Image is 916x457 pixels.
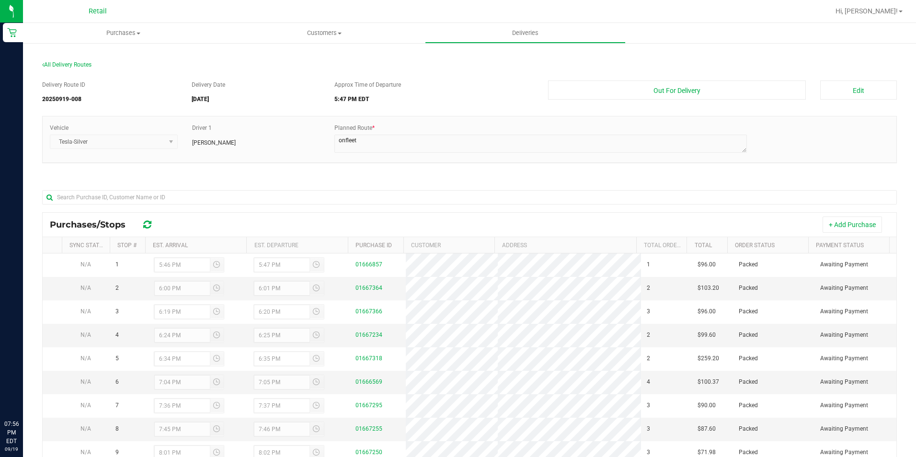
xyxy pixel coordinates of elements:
a: 01667364 [355,285,382,291]
th: Customer [403,237,494,253]
p: 09/19 [4,446,19,453]
span: 2 [115,284,119,293]
a: Est. Arrival [153,242,188,249]
span: Awaiting Payment [820,307,868,316]
span: $90.00 [698,401,716,410]
button: Edit [820,80,897,100]
span: Packed [739,260,758,269]
th: Address [494,237,636,253]
span: Packed [739,377,758,387]
label: Vehicle [50,124,69,132]
a: Total [695,242,712,249]
a: 01667250 [355,449,382,456]
span: N/A [80,355,91,362]
span: Packed [739,448,758,457]
span: N/A [80,402,91,409]
span: $99.60 [698,331,716,340]
a: Order Status [735,242,775,249]
span: N/A [80,261,91,268]
th: Est. Departure [246,237,347,253]
a: Sync Status [69,242,106,249]
input: Search Purchase ID, Customer Name or ID [42,190,897,205]
span: Deliveries [499,29,551,37]
span: Awaiting Payment [820,401,868,410]
span: N/A [80,449,91,456]
label: Delivery Route ID [42,80,85,89]
a: 01667318 [355,355,382,362]
span: N/A [80,331,91,338]
a: Deliveries [425,23,626,43]
span: 9 [115,448,119,457]
span: N/A [80,425,91,432]
span: All Delivery Routes [42,61,92,68]
span: Hi, [PERSON_NAME]! [836,7,898,15]
iframe: Resource center [10,380,38,409]
p: 07:56 PM EDT [4,420,19,446]
span: N/A [80,308,91,315]
span: 2 [647,284,650,293]
span: $259.20 [698,354,719,363]
span: Awaiting Payment [820,260,868,269]
th: Total Order Lines [636,237,687,253]
span: $100.37 [698,377,719,387]
span: N/A [80,378,91,385]
span: 2 [647,331,650,340]
span: 3 [647,401,650,410]
span: Purchases [23,29,224,37]
a: 01667366 [355,308,382,315]
span: 4 [647,377,650,387]
a: Purchase ID [355,242,392,249]
span: Retail [89,7,107,15]
a: Payment Status [816,242,864,249]
span: 1 [115,260,119,269]
a: 01667234 [355,331,382,338]
strong: 20250919-008 [42,96,81,103]
span: 3 [647,307,650,316]
span: [PERSON_NAME] [192,138,236,147]
label: Delivery Date [192,80,225,89]
a: 01667295 [355,402,382,409]
span: Packed [739,401,758,410]
span: $96.00 [698,260,716,269]
span: Awaiting Payment [820,448,868,457]
span: Awaiting Payment [820,284,868,293]
span: $96.00 [698,307,716,316]
span: 2 [647,354,650,363]
a: Purchases [23,23,224,43]
h5: [DATE] [192,96,320,103]
span: 8 [115,424,119,434]
span: $87.60 [698,424,716,434]
span: Awaiting Payment [820,424,868,434]
span: Packed [739,284,758,293]
span: 5 [115,354,119,363]
span: 3 [115,307,119,316]
span: $71.98 [698,448,716,457]
button: Out For Delivery [548,80,806,100]
span: 7 [115,401,119,410]
span: Purchases/Stops [50,219,135,230]
span: Packed [739,307,758,316]
span: 3 [647,448,650,457]
span: Packed [739,354,758,363]
a: Customers [224,23,424,43]
span: $103.20 [698,284,719,293]
span: Awaiting Payment [820,331,868,340]
a: 01666569 [355,378,382,385]
span: 4 [115,331,119,340]
span: 3 [647,424,650,434]
label: Planned Route [334,124,375,132]
label: Approx Time of Departure [334,80,401,89]
span: 6 [115,377,119,387]
button: + Add Purchase [823,217,882,233]
span: Awaiting Payment [820,377,868,387]
span: Packed [739,331,758,340]
label: Driver 1 [192,124,212,132]
h5: 5:47 PM EDT [334,96,534,103]
a: 01667255 [355,425,382,432]
a: 01666857 [355,261,382,268]
span: Awaiting Payment [820,354,868,363]
inline-svg: Retail [7,28,17,37]
span: Customers [224,29,424,37]
span: Packed [739,424,758,434]
a: Stop # [117,242,137,249]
